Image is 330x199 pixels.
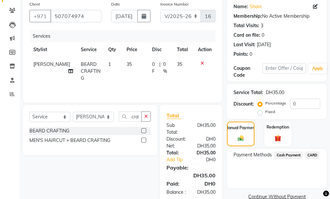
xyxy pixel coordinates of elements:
[33,61,70,67] span: [PERSON_NAME]
[272,134,283,142] img: _gift.svg
[148,42,173,57] th: Disc
[250,3,262,10] a: Sham
[191,189,220,196] div: DH35.00
[162,122,191,136] div: Sub Total:
[162,189,191,196] div: Balance :
[29,10,51,22] button: +971
[191,180,220,188] div: DH0
[191,143,220,149] div: DH35.00
[152,61,157,75] span: 0 F
[257,41,271,48] div: [DATE]
[77,42,104,57] th: Service
[30,30,220,42] div: Services
[225,125,256,131] label: Manual Payment
[265,100,286,106] label: Percentage
[305,151,319,159] span: CARD
[127,61,132,67] span: 35
[236,135,246,142] img: _cash.svg
[262,32,264,39] div: 0
[108,61,111,67] span: 1
[29,1,40,7] label: Client
[173,42,194,57] th: Total
[159,61,161,75] span: |
[123,42,148,57] th: Price
[162,171,220,179] div: DH35.00
[162,136,191,143] div: Discount:
[162,180,191,188] div: Paid:
[81,61,100,81] span: BEARD CRAFTING
[234,101,254,108] div: Discount:
[191,149,220,156] div: DH35.00
[50,10,101,22] input: Search by Name/Mobile/Email/Code
[261,22,263,29] div: 3
[29,128,69,134] div: BEARD CRAFTING
[166,112,182,119] span: Total
[234,32,260,39] div: Card on file:
[274,151,303,159] span: Cash Payment
[234,41,255,48] div: Last Visit:
[104,42,123,57] th: Qty
[191,136,220,143] div: DH0
[196,156,220,163] div: DH0
[234,22,259,29] div: Total Visits:
[234,151,272,158] span: Payment Methods
[163,61,169,75] span: 0 %
[265,109,275,115] label: Fixed
[234,13,320,20] div: No Active Membership
[162,143,191,149] div: Net:
[267,124,289,130] label: Redemption
[29,42,77,57] th: Stylist
[234,51,248,58] div: Points:
[160,1,189,7] label: Invoice Number
[162,156,196,163] a: Add Tip
[162,149,191,156] div: Total:
[250,51,252,58] div: 0
[162,164,220,171] div: Payable:
[191,122,220,136] div: DH35.00
[177,61,182,67] span: 35
[234,13,262,20] div: Membership:
[234,89,263,96] div: Service Total:
[234,65,262,79] div: Coupon Code
[119,111,142,122] input: Search or Scan
[263,63,306,73] input: Enter Offer / Coupon Code
[111,1,120,7] label: Date
[29,137,110,144] div: MEN'S HAIRCUT + BEARD CRAFTING
[194,42,216,57] th: Action
[308,64,327,73] button: Apply
[266,89,284,96] div: DH35.00
[234,3,248,10] div: Name:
